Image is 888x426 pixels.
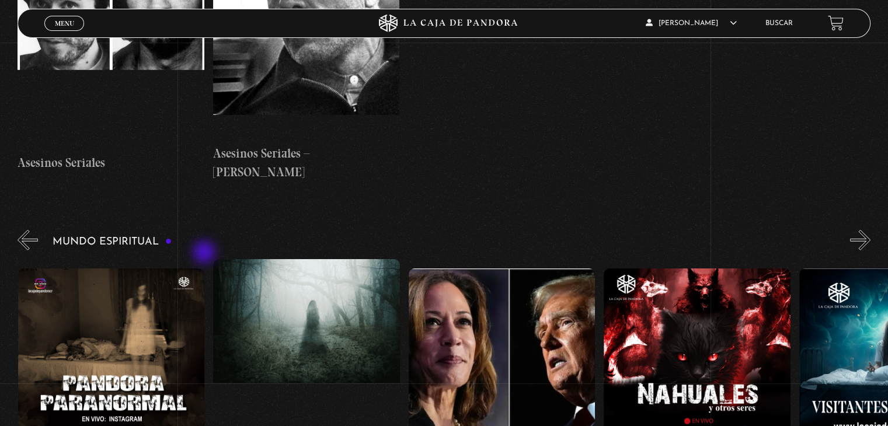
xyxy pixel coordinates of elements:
span: Cerrar [51,29,78,37]
span: Menu [55,20,74,27]
a: Buscar [765,20,793,27]
span: [PERSON_NAME] [646,20,737,27]
button: Next [850,230,870,250]
button: Previous [18,230,38,250]
a: View your shopping cart [828,15,844,31]
h4: Asesinos Seriales [18,153,204,172]
h3: Mundo Espiritual [53,236,172,247]
h4: Asesinos Seriales – [PERSON_NAME] [213,144,399,181]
